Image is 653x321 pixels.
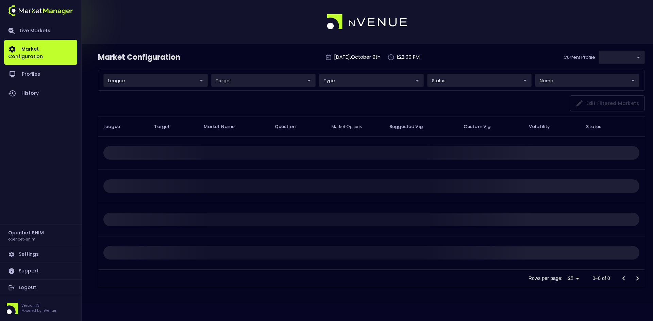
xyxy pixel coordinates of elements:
[327,14,408,30] img: logo
[204,124,244,130] span: Market Name
[21,308,56,313] p: Powered by nVenue
[599,51,645,64] div: league
[103,74,208,87] div: league
[4,263,77,279] a: Support
[8,5,73,16] img: logo
[326,117,384,137] th: Market Options
[4,246,77,263] a: Settings
[4,40,77,65] a: Market Configuration
[334,54,381,61] p: [DATE] , October 9 th
[98,52,181,63] div: Market Configuration
[535,74,639,87] div: league
[427,74,532,87] div: league
[275,124,304,130] span: Question
[586,123,601,131] span: Status
[586,123,610,131] span: Status
[529,275,563,282] p: Rows per page:
[211,74,316,87] div: league
[103,124,129,130] span: League
[4,22,77,40] a: Live Markets
[464,124,499,130] span: Custom Vig
[389,124,432,130] span: Suggested Vig
[319,74,423,87] div: league
[98,117,645,270] table: collapsible table
[397,54,420,61] p: 1:22:00 PM
[592,275,610,282] p: 0–0 of 0
[8,229,44,236] h2: Openbet SHIM
[4,65,77,84] a: Profiles
[21,303,56,308] p: Version 1.31
[4,303,77,314] div: Version 1.31Powered by nVenue
[564,54,595,61] p: Current Profile
[529,124,559,130] span: Volatility
[565,273,582,283] div: 25
[8,236,35,242] h3: openbet-shim
[154,124,179,130] span: Target
[4,84,77,103] a: History
[4,280,77,296] a: Logout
